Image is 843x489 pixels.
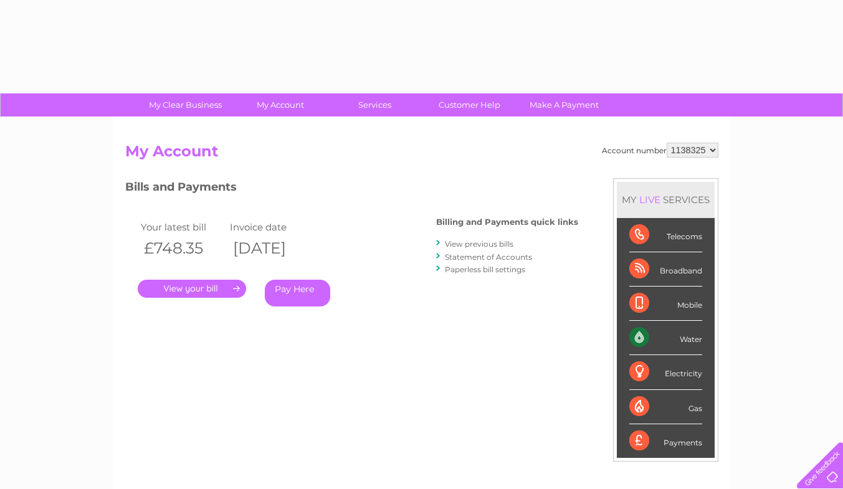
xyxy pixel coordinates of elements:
div: Telecoms [629,218,702,252]
h2: My Account [125,143,718,166]
div: MY SERVICES [617,182,715,217]
a: View previous bills [445,239,513,249]
div: Account number [602,143,718,158]
a: Make A Payment [513,93,616,116]
div: Broadband [629,252,702,287]
td: Your latest bill [138,219,227,235]
a: Services [323,93,426,116]
a: . [138,280,246,298]
a: Paperless bill settings [445,265,525,274]
a: My Clear Business [134,93,237,116]
th: £748.35 [138,235,227,261]
a: Customer Help [418,93,521,116]
h3: Bills and Payments [125,178,578,200]
div: Payments [629,424,702,458]
div: Water [629,321,702,355]
th: [DATE] [227,235,317,261]
div: Mobile [629,287,702,321]
h4: Billing and Payments quick links [436,217,578,227]
a: Pay Here [265,280,330,306]
td: Invoice date [227,219,317,235]
a: Statement of Accounts [445,252,532,262]
div: Gas [629,390,702,424]
a: My Account [229,93,331,116]
div: Electricity [629,355,702,389]
div: LIVE [637,194,663,206]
